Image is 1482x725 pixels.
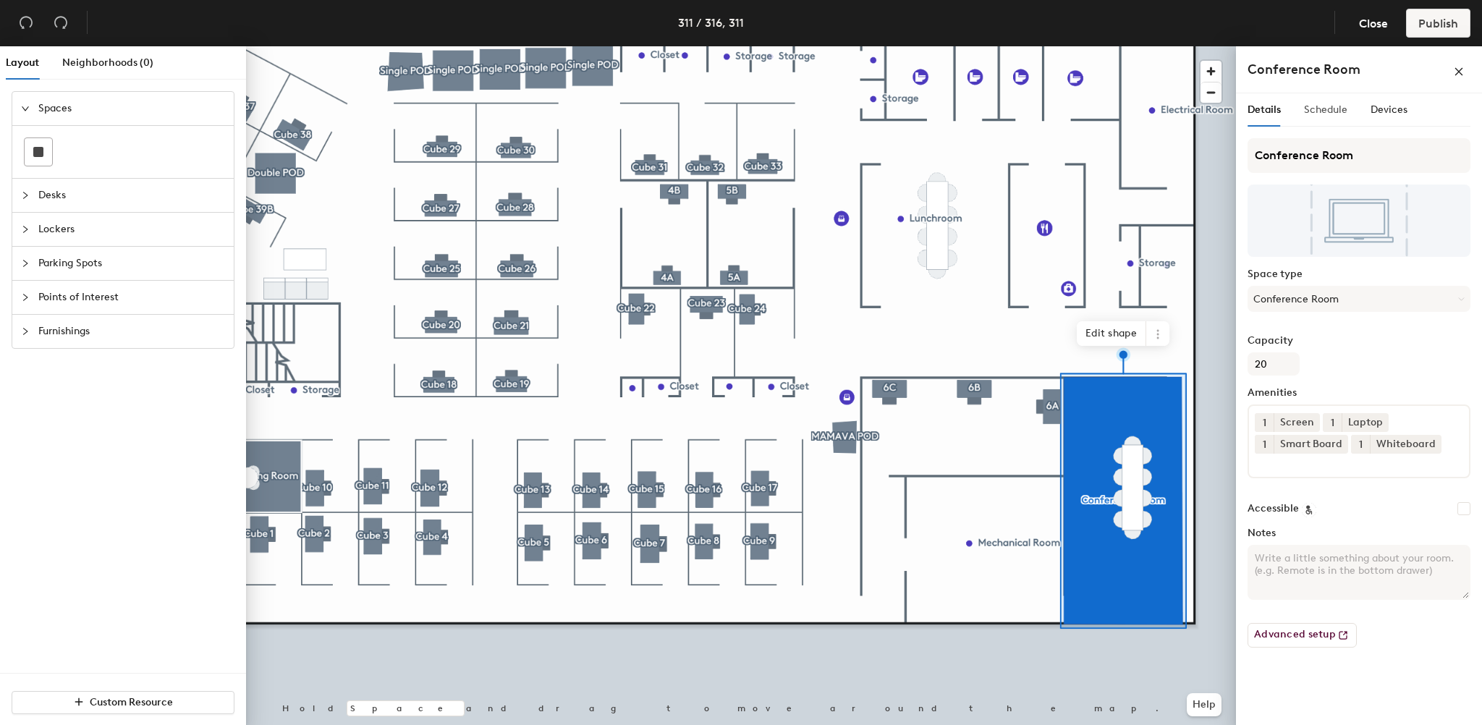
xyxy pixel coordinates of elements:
span: close [1454,67,1464,77]
span: Spaces [38,92,225,125]
button: 1 [1255,413,1274,432]
span: Furnishings [38,315,225,348]
span: collapsed [21,327,30,336]
span: Points of Interest [38,281,225,314]
div: Laptop [1342,413,1389,432]
button: Undo (⌘ + Z) [12,9,41,38]
span: 1 [1359,437,1363,452]
button: Redo (⌘ + ⇧ + Z) [46,9,75,38]
div: Whiteboard [1370,435,1441,454]
label: Space type [1248,268,1470,280]
span: 1 [1331,415,1334,431]
span: Lockers [38,213,225,246]
span: Devices [1371,103,1407,116]
span: Edit shape [1077,321,1146,346]
span: Parking Spots [38,247,225,280]
button: 1 [1351,435,1370,454]
span: 1 [1263,437,1266,452]
span: Custom Resource [90,696,173,708]
label: Capacity [1248,335,1470,347]
span: collapsed [21,259,30,268]
span: collapsed [21,225,30,234]
span: Layout [6,56,39,69]
label: Amenities [1248,387,1470,399]
button: Help [1187,693,1221,716]
div: Smart Board [1274,435,1348,454]
button: Publish [1406,9,1470,38]
button: Conference Room [1248,286,1470,312]
span: Close [1359,17,1388,30]
label: Accessible [1248,503,1299,514]
button: 1 [1255,435,1274,454]
button: Advanced setup [1248,623,1357,648]
button: 1 [1323,413,1342,432]
div: 311 / 316, 311 [678,14,744,32]
span: Neighborhoods (0) [62,56,153,69]
span: collapsed [21,293,30,302]
h4: Conference Room [1248,60,1360,79]
span: expanded [21,104,30,113]
label: Notes [1248,527,1470,539]
span: 1 [1263,415,1266,431]
span: Desks [38,179,225,212]
span: Details [1248,103,1281,116]
img: The space named Conference Room [1248,185,1470,257]
div: Screen [1274,413,1320,432]
span: Schedule [1304,103,1347,116]
button: Close [1347,9,1400,38]
button: Custom Resource [12,691,234,714]
span: collapsed [21,191,30,200]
